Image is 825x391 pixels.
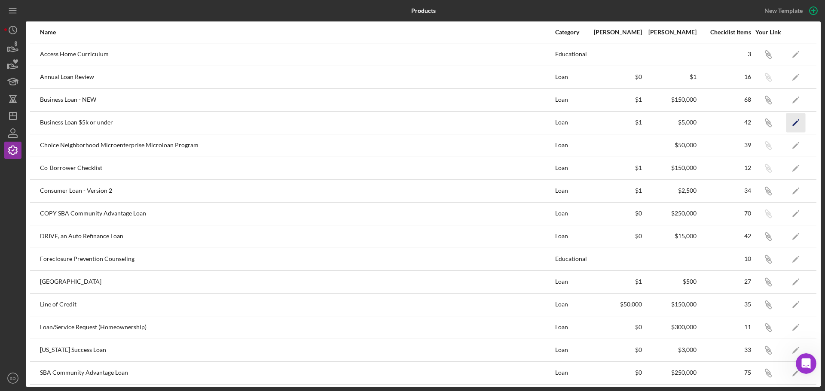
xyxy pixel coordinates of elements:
div: 42 [697,119,751,126]
div: $250,000 [643,210,697,217]
div: $3,000 [643,346,697,353]
div: $150,000 [643,96,697,103]
div: Business Loan - NEW [40,89,554,111]
p: Hi [PERSON_NAME] [17,61,155,76]
div: 27 [697,278,751,285]
div: Loan [555,112,587,133]
div: 10 [697,255,751,262]
div: 12 [697,164,751,171]
div: Annual Loan Review [40,67,554,88]
div: Update Permissions Settings [12,157,159,173]
div: Foreclosure Prevention Counseling [40,249,554,270]
div: $1 [588,119,642,126]
span: Search for help [18,109,70,118]
div: Close [148,14,163,29]
div: Exporting Data [12,173,159,189]
div: $1 [588,164,642,171]
div: Loan/Service Request (Homeownership) [40,317,554,338]
div: $1 [588,96,642,103]
div: Consumer Loan - Version 2 [40,180,554,202]
div: Access Home Curriculum [40,44,554,65]
div: Educational [555,44,587,65]
div: 11 [697,324,751,330]
button: New Template [759,4,821,17]
div: We typically reply in a few hours [18,213,144,222]
button: Search for help [12,105,159,122]
div: $0 [588,210,642,217]
div: 35 [697,301,751,308]
b: Products [411,7,436,14]
div: Exporting Data [18,176,144,185]
p: How can we help? [17,76,155,90]
div: $5,000 [643,119,697,126]
div: Resend Client Invitations [18,129,144,138]
span: Home [19,289,38,295]
iframe: Intercom live chat [796,353,816,374]
div: New Template [764,4,803,17]
div: Business Loan $5k or under [40,112,554,133]
div: $1 [643,73,697,80]
div: $300,000 [643,324,697,330]
div: Name [40,29,554,36]
div: Resend Client Invitations [12,125,159,141]
div: 33 [697,346,751,353]
div: Choice Neighborhood Microenterprise Microloan Program [40,135,554,156]
div: Loan [555,203,587,224]
div: 42 [697,233,751,239]
img: Profile image for Christina [117,14,134,31]
span: Help [136,289,150,295]
div: 75 [697,369,751,376]
div: Loan [555,226,587,247]
div: Loan [555,135,587,156]
div: Line of Credit [40,294,554,315]
div: [PERSON_NAME] [643,29,697,36]
div: Category [555,29,587,36]
div: [US_STATE] Success Loan [40,339,554,361]
div: Loan [555,89,587,111]
div: COPY SBA Community Advantage Loan [40,203,554,224]
text: SO [10,376,16,381]
div: 16 [697,73,751,80]
button: Messages [57,268,114,302]
div: $150,000 [643,164,697,171]
div: $2,500 [643,187,697,194]
div: Loan [555,317,587,338]
div: Send us a message [18,204,144,213]
div: SBA Community Advantage Loan [40,362,554,384]
div: $50,000 [588,301,642,308]
div: Update Permissions Settings [18,161,144,170]
div: $0 [588,346,642,353]
div: [PERSON_NAME] [588,29,642,36]
button: Help [115,268,172,302]
div: $1 [588,278,642,285]
div: Your Link [752,29,784,36]
div: 39 [697,142,751,149]
div: $500 [643,278,697,285]
div: $1 [588,187,642,194]
div: $150,000 [643,301,697,308]
div: $0 [588,369,642,376]
div: 70 [697,210,751,217]
div: Loan [555,158,587,179]
div: Pipeline and Forecast View [18,145,144,154]
div: Loan [555,339,587,361]
div: Loan [555,294,587,315]
div: Loan [555,67,587,88]
div: 34 [697,187,751,194]
div: $15,000 [643,233,697,239]
div: Loan [555,362,587,384]
div: $0 [588,73,642,80]
span: Messages [71,289,101,295]
div: Checklist Items [697,29,751,36]
img: logo [17,16,31,30]
div: $0 [588,324,642,330]
div: 68 [697,96,751,103]
div: Co-Borrower Checklist [40,158,554,179]
div: Loan [555,271,587,293]
div: DRIVE, an Auto Refinance Loan [40,226,554,247]
div: Educational [555,249,587,270]
div: $50,000 [643,142,697,149]
button: SO [4,370,21,387]
div: 3 [697,51,751,58]
div: Send us a messageWe typically reply in a few hours [9,197,163,230]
